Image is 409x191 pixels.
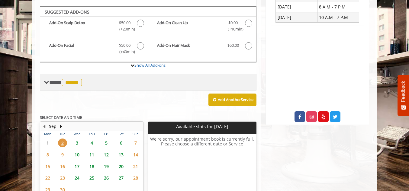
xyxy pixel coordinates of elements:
[49,20,113,32] b: Add-On Scalp Detox
[40,6,256,62] div: Beard Trim Add-onS
[72,162,82,171] span: 17
[72,150,82,159] span: 10
[116,49,134,55] span: (+40min )
[128,161,143,172] td: Select day21
[40,161,55,172] td: Select day15
[45,9,89,15] b: SUGGESTED ADD-ONS
[117,162,126,171] span: 20
[119,20,130,26] span: $50.00
[317,12,359,23] td: 10 A.M - 7 P.M
[117,150,126,159] span: 13
[70,149,84,161] td: Select day10
[157,20,221,32] b: Add-On Clean Up
[84,161,99,172] td: Select day18
[43,150,52,159] span: 8
[151,20,253,34] label: Add-On Clean Up
[43,173,52,182] span: 22
[70,137,84,149] td: Select day3
[55,172,69,184] td: Select day23
[276,2,317,12] td: [DATE]
[55,137,69,149] td: Select day2
[114,137,128,149] td: Select day6
[72,173,82,182] span: 24
[131,138,140,147] span: 7
[128,149,143,161] td: Select day14
[40,149,55,161] td: Select day8
[87,173,96,182] span: 25
[102,173,111,182] span: 26
[99,131,114,137] th: Fri
[70,131,84,137] th: Wed
[128,172,143,184] td: Select day28
[99,137,114,149] td: Select day5
[131,162,140,171] span: 21
[401,81,406,102] span: Feedback
[134,62,166,68] a: Show All Add-ons
[208,94,256,106] button: Add AnotherService
[276,12,317,23] td: [DATE]
[49,42,113,55] b: Add-On Facial
[317,2,359,12] td: 8 A.M - 7 P.M
[102,162,111,171] span: 19
[40,115,82,120] b: SELECT DATE AND TIME
[58,138,67,147] span: 2
[99,149,114,161] td: Select day12
[43,20,145,34] label: Add-On Scalp Detox
[131,150,140,159] span: 14
[114,172,128,184] td: Select day27
[43,162,52,171] span: 15
[49,123,56,130] button: Sep
[102,150,111,159] span: 12
[224,26,242,32] span: (+10min )
[42,123,47,130] button: Previous Month
[40,131,55,137] th: Mon
[59,123,63,130] button: Next Month
[157,42,221,49] b: Add-On Hair Mask
[43,42,145,56] label: Add-On Facial
[114,161,128,172] td: Select day20
[84,149,99,161] td: Select day11
[116,26,134,32] span: (+20min )
[114,149,128,161] td: Select day13
[227,42,239,49] span: $50.00
[128,131,143,137] th: Sun
[84,131,99,137] th: Thu
[87,138,96,147] span: 4
[87,162,96,171] span: 18
[84,172,99,184] td: Select day25
[398,75,409,116] button: Feedback - Show survey
[117,173,126,182] span: 27
[99,172,114,184] td: Select day26
[228,20,238,26] span: $0.00
[55,161,69,172] td: Select day16
[151,42,253,51] label: Add-On Hair Mask
[218,97,253,102] b: Add Another Service
[84,137,99,149] td: Select day4
[55,149,69,161] td: Select day9
[58,173,67,182] span: 23
[102,138,111,147] span: 5
[119,42,130,49] span: $50.00
[40,172,55,184] td: Select day22
[72,138,82,147] span: 3
[114,131,128,137] th: Sat
[150,124,254,129] p: Available slots for [DATE]
[70,161,84,172] td: Select day17
[128,137,143,149] td: Select day7
[87,150,96,159] span: 11
[55,131,69,137] th: Tue
[58,150,67,159] span: 9
[58,162,67,171] span: 16
[99,161,114,172] td: Select day19
[70,172,84,184] td: Select day24
[131,173,140,182] span: 28
[117,138,126,147] span: 6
